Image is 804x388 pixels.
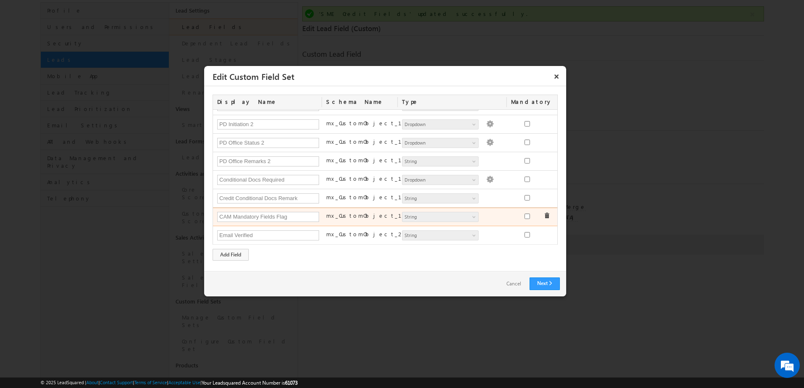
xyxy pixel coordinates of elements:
a: About [86,380,99,385]
div: Schema Name [322,95,398,109]
span: String [402,195,471,202]
a: Dropdown [402,175,479,185]
img: Populate Options [486,176,494,183]
a: Terms of Service [134,380,167,385]
span: © 2025 LeadSquared | | | | | [40,379,298,387]
label: mx_CustomObject_18 [326,193,417,201]
button: × [550,69,563,84]
a: String [402,156,479,166]
a: Dropdown [402,119,479,129]
label: mx_CustomObject_17 [326,175,415,182]
label: mx_CustomObject_20 [326,230,413,238]
a: String [402,212,479,222]
div: Display Name [213,95,322,109]
div: Add Field [213,249,249,261]
span: String [402,158,471,165]
a: Cancel [498,278,530,290]
label: mx_CustomObject_16 [326,156,414,164]
label: mx_CustomObject_19 [326,212,416,219]
span: Dropdown [402,139,471,147]
img: Populate Options [486,120,494,128]
a: Next [530,277,560,290]
a: Acceptable Use [168,380,200,385]
div: Mandatory [507,95,548,109]
span: Dropdown [402,176,471,184]
span: String [402,232,471,239]
a: Contact Support [100,380,133,385]
em: Start Chat [114,259,153,270]
label: mx_CustomObject_15 [326,138,414,145]
img: d_60004797649_company_0_60004797649 [14,44,35,55]
span: Dropdown [402,121,471,128]
div: Chat with us now [44,44,141,55]
h3: Edit Custom Field Set [213,69,563,84]
span: String [402,213,471,221]
img: Populate Options [486,139,494,146]
div: Type [398,95,507,109]
textarea: Type your message and hit 'Enter' [11,78,154,252]
span: 61073 [285,380,298,386]
a: Dropdown [402,138,479,148]
a: String [402,230,479,240]
a: String [402,193,479,203]
span: Your Leadsquared Account Number is [202,380,298,386]
div: Minimize live chat window [138,4,158,24]
label: mx_CustomObject_14 [326,119,413,127]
